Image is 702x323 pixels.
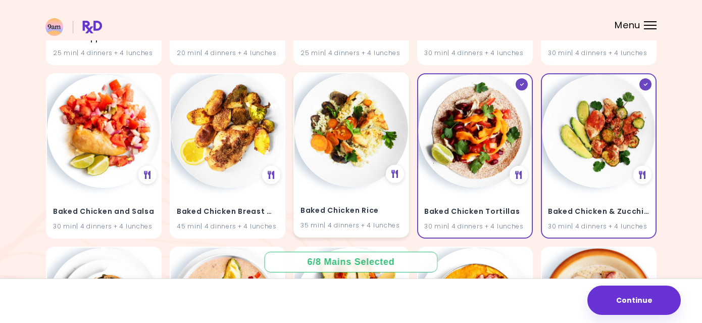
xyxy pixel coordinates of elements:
[548,204,649,220] h4: Baked Chicken & Zucchinis
[510,166,528,184] div: See Meal Plan
[424,222,526,232] div: 30 min | 4 dinners + 4 lunches
[300,49,402,58] div: 25 min | 4 dinners + 4 lunches
[587,286,681,315] button: Continue
[300,256,402,268] div: 6 / 8 Mains Selected
[300,221,402,230] div: 35 min | 4 dinners + 4 lunches
[548,222,649,232] div: 30 min | 4 dinners + 4 lunches
[262,166,280,184] div: See Meal Plan
[548,49,649,58] div: 30 min | 4 dinners + 4 lunches
[300,203,402,219] h4: Baked Chicken Rice
[177,204,278,220] h4: Baked Chicken Breast With Potatoes
[53,222,155,232] div: 30 min | 4 dinners + 4 lunches
[177,222,278,232] div: 45 min | 4 dinners + 4 lunches
[53,49,155,58] div: 25 min | 4 dinners + 4 lunches
[138,166,157,184] div: See Meal Plan
[45,18,102,36] img: RxDiet
[633,166,651,184] div: See Meal Plan
[424,204,526,220] h4: Baked Chicken Tortillas
[177,49,278,58] div: 20 min | 4 dinners + 4 lunches
[386,165,404,183] div: See Meal Plan
[615,21,640,30] span: Menu
[53,204,155,220] h4: Baked Chicken and Salsa
[424,49,526,58] div: 30 min | 4 dinners + 4 lunches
